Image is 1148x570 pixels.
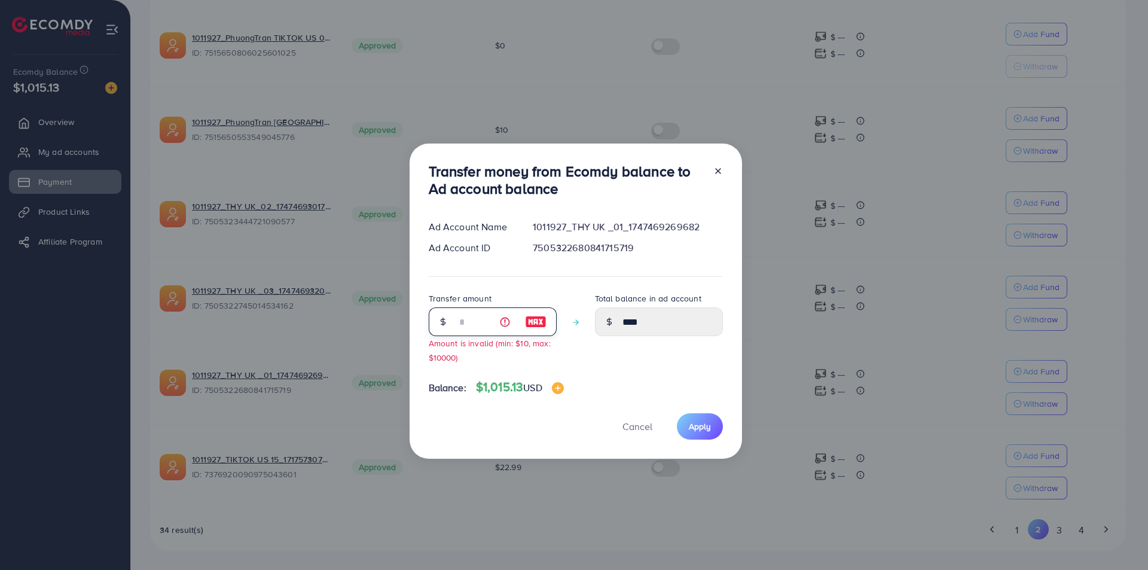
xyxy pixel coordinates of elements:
[552,382,564,394] img: image
[523,381,542,394] span: USD
[607,413,667,439] button: Cancel
[419,220,524,234] div: Ad Account Name
[677,413,723,439] button: Apply
[1097,516,1139,561] iframe: Chat
[429,163,704,197] h3: Transfer money from Ecomdy balance to Ad account balance
[429,381,466,395] span: Balance:
[476,380,564,395] h4: $1,015.13
[622,420,652,433] span: Cancel
[419,241,524,255] div: Ad Account ID
[595,292,701,304] label: Total balance in ad account
[523,241,732,255] div: 7505322680841715719
[429,337,551,362] small: Amount is invalid (min: $10, max: $10000)
[523,220,732,234] div: 1011927_THY UK _01_1747469269682
[525,315,546,329] img: image
[429,292,491,304] label: Transfer amount
[689,420,711,432] span: Apply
